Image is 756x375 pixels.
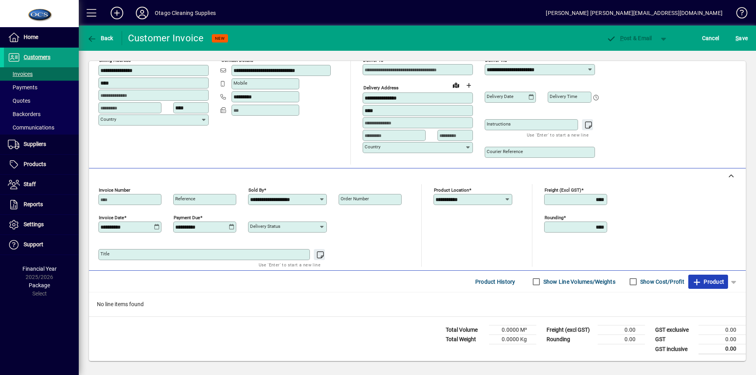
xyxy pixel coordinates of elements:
a: Products [4,155,79,174]
span: Financial Year [22,266,57,272]
mat-label: Rounding [545,215,563,220]
span: Payments [8,84,37,91]
mat-label: Payment due [174,215,200,220]
div: [PERSON_NAME] [PERSON_NAME][EMAIL_ADDRESS][DOMAIN_NAME] [546,7,723,19]
td: Total Weight [442,335,489,344]
button: Cancel [700,31,721,45]
span: Settings [24,221,44,227]
span: ave [736,32,748,44]
span: Product [692,275,724,288]
a: View on map [450,79,462,91]
span: ost & Email [606,35,652,41]
span: Suppliers [24,141,46,147]
label: Show Line Volumes/Weights [542,278,615,286]
mat-label: Courier Reference [487,149,523,154]
app-page-header-button: Back [79,31,122,45]
mat-label: Invoice date [99,215,124,220]
td: Freight (excl GST) [543,325,598,335]
mat-label: Reference [175,196,195,201]
td: GST exclusive [651,325,699,335]
button: Profile [130,6,155,20]
mat-label: Sold by [248,187,264,193]
td: 0.00 [699,344,746,354]
td: GST [651,335,699,344]
button: Product History [472,275,519,289]
label: Show Cost/Profit [639,278,684,286]
span: Communications [8,124,54,131]
mat-label: Order number [341,196,369,201]
mat-label: Freight (excl GST) [545,187,581,193]
span: Customers [24,54,50,60]
mat-label: Product location [434,187,469,193]
td: 0.00 [598,335,645,344]
td: 0.00 [699,335,746,344]
span: Invoices [8,71,33,77]
td: 0.00 [598,325,645,335]
a: Communications [4,121,79,134]
a: Home [4,28,79,47]
a: Reports [4,195,79,214]
td: 0.0000 M³ [489,325,536,335]
a: Quotes [4,94,79,107]
a: Settings [4,215,79,235]
span: Cancel [702,32,719,44]
span: Back [87,35,113,41]
mat-hint: Use 'Enter' to start a new line [259,260,321,269]
a: Staff [4,175,79,194]
span: Home [24,34,38,40]
span: Product History [475,275,515,288]
mat-label: Title [100,251,109,257]
button: Save [734,31,750,45]
td: Rounding [543,335,598,344]
mat-label: Instructions [487,121,511,127]
mat-label: Delivery date [487,94,513,99]
span: S [736,35,739,41]
mat-label: Invoice number [99,187,130,193]
span: P [620,35,624,41]
mat-label: Country [100,116,116,122]
mat-hint: Use 'Enter' to start a new line [527,130,589,139]
a: Payments [4,81,79,94]
span: Package [29,282,50,288]
div: Customer Invoice [128,32,204,44]
mat-label: Delivery status [250,224,280,229]
button: Add [104,6,130,20]
mat-label: Delivery time [550,94,577,99]
button: Product [688,275,728,289]
a: View on map [185,51,198,64]
a: Invoices [4,67,79,81]
td: Total Volume [442,325,489,335]
span: Products [24,161,46,167]
span: Staff [24,181,36,187]
mat-label: Mobile [233,80,247,86]
button: Post & Email [602,31,656,45]
td: GST inclusive [651,344,699,354]
button: Copy to Delivery address [198,52,211,64]
button: Choose address [462,79,475,92]
a: Suppliers [4,135,79,154]
button: Back [85,31,115,45]
a: Knowledge Base [730,2,746,27]
td: 0.00 [699,325,746,335]
span: Reports [24,201,43,207]
span: NEW [215,36,225,41]
div: No line items found [89,292,746,316]
mat-label: Country [365,144,380,150]
span: Quotes [8,98,30,104]
span: Support [24,241,43,248]
div: Otago Cleaning Supplies [155,7,216,19]
a: Backorders [4,107,79,121]
a: Support [4,235,79,255]
span: Backorders [8,111,41,117]
td: 0.0000 Kg [489,335,536,344]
